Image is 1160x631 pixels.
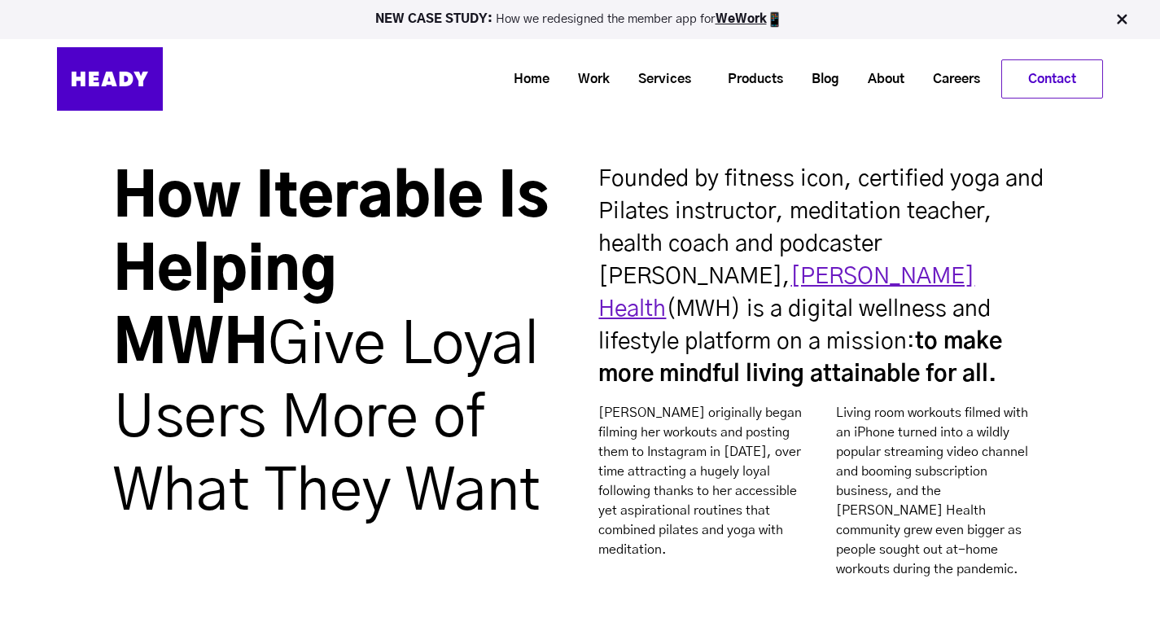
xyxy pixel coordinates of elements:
p: How we redesigned the member app for [7,11,1153,28]
p: Founded by fitness icon, certified yoga and Pilates instructor, meditation teacher, health coach ... [598,163,1047,391]
img: app emoji [767,11,783,28]
a: Work [558,64,618,94]
span: Give Loyal Users More of What They Want [113,317,541,522]
strong: NEW CASE STUDY: [375,13,496,25]
a: Products [707,64,791,94]
a: Contact [1002,60,1102,98]
a: Services [618,64,699,94]
h1: How Iterable Is Helping MWH [113,163,554,529]
img: Heady_Logo_Web-01 (1) [57,47,163,111]
img: Close Bar [1114,11,1130,28]
a: About [847,64,913,94]
a: WeWork [716,13,767,25]
a: Careers [913,64,988,94]
p: [PERSON_NAME] originally began filming her workouts and posting them to Instagram in [DATE], over... [598,403,809,559]
a: Blog [791,64,847,94]
div: Navigation Menu [179,59,1103,99]
a: Home [493,64,558,94]
p: Living room workouts filmed with an iPhone turned into a wildly popular streaming video channel a... [836,403,1047,579]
